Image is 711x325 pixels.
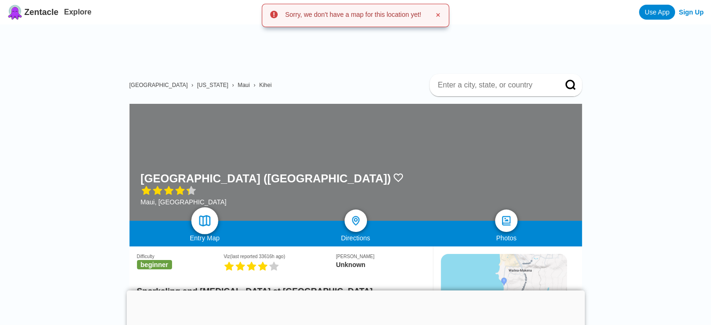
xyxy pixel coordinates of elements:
[441,254,567,317] img: staticmap
[191,207,218,234] a: map
[64,8,92,16] a: Explore
[223,254,336,259] div: Viz (last reported 33616h ago)
[129,234,280,242] div: Entry Map
[437,80,552,90] input: Enter a city, state, or country
[285,11,421,18] h4: Sorry, we don't have a map for this location yet!
[137,254,224,259] div: Difficulty
[253,82,255,88] span: ›
[237,82,250,88] a: Maui
[141,198,404,206] div: Maui, [GEOGRAPHIC_DATA]
[259,82,272,88] a: Kihei
[639,5,675,20] a: Use App
[345,209,367,232] a: directions
[197,82,228,88] a: [US_STATE]
[137,24,582,66] iframe: Advertisement
[495,209,517,232] a: photos
[7,5,58,20] a: Zentacle logoZentacle
[141,172,391,185] h1: [GEOGRAPHIC_DATA] ([GEOGRAPHIC_DATA])
[7,5,22,20] img: Zentacle logo
[679,8,704,16] a: Sign Up
[137,260,172,269] span: beginner
[137,281,425,306] h2: Snorkeling and [MEDICAL_DATA] at [GEOGRAPHIC_DATA] ([GEOGRAPHIC_DATA])
[336,261,425,268] div: Unknown
[350,215,361,226] img: directions
[232,82,234,88] span: ›
[129,82,188,88] a: [GEOGRAPHIC_DATA]
[501,215,512,226] img: photos
[198,214,211,228] img: map
[431,234,582,242] div: Photos
[336,254,425,259] div: [PERSON_NAME]
[191,82,193,88] span: ›
[280,234,431,242] div: Directions
[24,7,58,17] span: Zentacle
